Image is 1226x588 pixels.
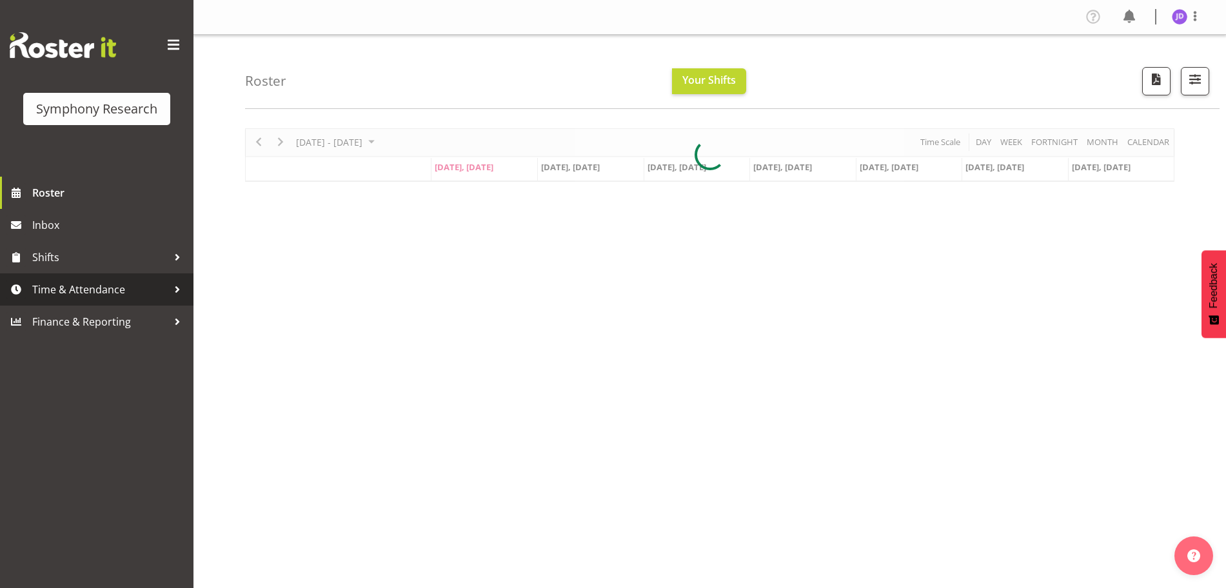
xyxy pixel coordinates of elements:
button: Your Shifts [672,68,746,94]
img: jennifer-donovan1879.jpg [1172,9,1187,24]
span: Time & Attendance [32,280,168,299]
span: Finance & Reporting [32,312,168,331]
span: Roster [32,183,187,202]
button: Filter Shifts [1181,67,1209,95]
div: Symphony Research [36,99,157,119]
button: Feedback - Show survey [1201,250,1226,338]
img: help-xxl-2.png [1187,549,1200,562]
span: Feedback [1208,263,1220,308]
span: Your Shifts [682,73,736,87]
h4: Roster [245,73,286,88]
button: Download a PDF of the roster according to the set date range. [1142,67,1171,95]
span: Inbox [32,215,187,235]
img: Rosterit website logo [10,32,116,58]
span: Shifts [32,248,168,267]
